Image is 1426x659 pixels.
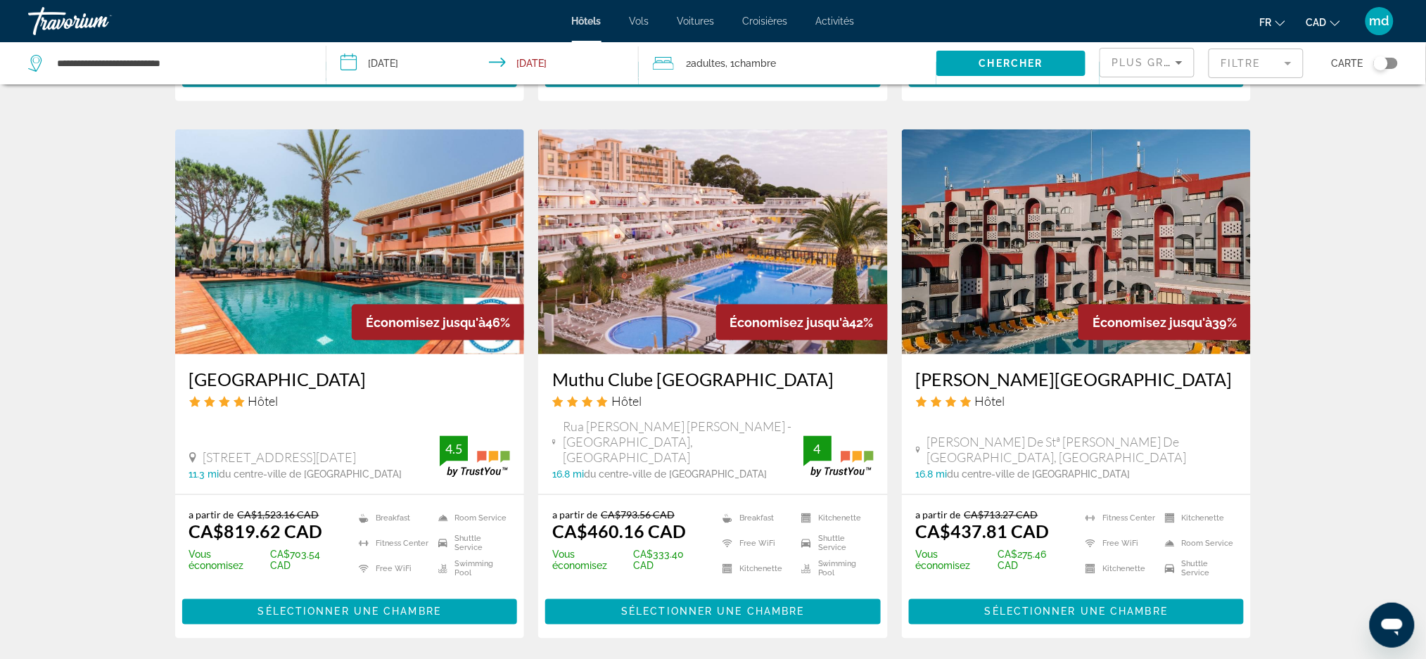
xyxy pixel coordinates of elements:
p: CA$275.46 CAD [916,549,1068,572]
button: Sélectionner une chambre [182,599,518,625]
p: CA$333.40 CAD [552,549,705,572]
li: Shuttle Service [794,535,873,553]
p: CA$703.54 CAD [189,549,341,572]
span: Sélectionner une chambre [258,606,441,618]
span: du centre-ville de [GEOGRAPHIC_DATA] [584,469,767,480]
li: Kitchenette [1078,560,1158,578]
li: Swimming Pool [431,560,511,578]
li: Breakfast [715,509,794,527]
span: md [1370,14,1389,28]
span: Chambre [735,58,777,69]
span: a partir de [189,509,234,521]
a: Sélectionner une chambre [182,602,518,618]
li: Room Service [1158,535,1237,553]
img: trustyou-badge.svg [440,436,510,478]
button: Change currency [1306,12,1340,32]
img: Hotel image [175,129,525,354]
span: du centre-ville de [GEOGRAPHIC_DATA] [948,469,1131,480]
a: Voitures [677,15,715,27]
iframe: Bouton de lancement de la fenêtre de messagerie [1370,603,1415,648]
span: a partir de [916,509,961,521]
span: Chercher [979,58,1043,69]
button: Sélectionner une chambre [182,62,518,87]
button: Toggle map [1363,57,1398,70]
span: a partir de [552,509,597,521]
button: Change language [1260,12,1285,32]
span: 11.3 mi [189,469,219,480]
div: 4 star Hotel [189,393,511,409]
div: 46% [352,305,524,340]
img: trustyou-badge.svg [803,436,874,478]
span: 16.8 mi [552,469,584,480]
del: CA$793.56 CAD [601,509,675,521]
span: Économisez jusqu'à [366,315,485,330]
span: , 1 [726,53,777,73]
span: Hôtel [975,393,1005,409]
del: CA$1,523.16 CAD [238,509,319,521]
li: Shuttle Service [431,535,511,553]
span: 16.8 mi [916,469,948,480]
a: Croisières [743,15,788,27]
li: Free WiFi [715,535,794,553]
li: Fitness Center [352,535,431,553]
a: Vols [630,15,649,27]
button: Filter [1209,48,1304,79]
span: Rua [PERSON_NAME] [PERSON_NAME] - [GEOGRAPHIC_DATA], [GEOGRAPHIC_DATA] [563,419,803,466]
del: CA$713.27 CAD [965,509,1038,521]
span: CAD [1306,17,1327,28]
button: User Menu [1361,6,1398,36]
span: Vous économisez [552,549,630,572]
li: Fitness Center [1078,509,1158,527]
span: 2 [687,53,726,73]
span: Hôtel [248,393,279,409]
span: Vous économisez [916,549,995,572]
li: Kitchenette [1158,509,1237,527]
a: Muthu Clube [GEOGRAPHIC_DATA] [552,369,874,390]
span: Sélectionner une chambre [985,606,1168,618]
li: Kitchenette [715,560,794,578]
li: Free WiFi [352,560,431,578]
button: Sélectionner une chambre [909,599,1244,625]
li: Kitchenette [794,509,873,527]
ins: CA$437.81 CAD [916,521,1050,542]
img: Hotel image [538,129,888,354]
span: Carte [1332,53,1363,73]
li: Swimming Pool [794,560,873,578]
a: Sélectionner une chambre [545,602,881,618]
li: Shuttle Service [1158,560,1237,578]
li: Room Service [431,509,511,527]
div: 4 star Hotel [552,393,874,409]
a: Hôtels [572,15,601,27]
span: Économisez jusqu'à [1093,315,1212,330]
mat-select: Sort by [1112,54,1183,71]
ins: CA$819.62 CAD [189,521,323,542]
button: Sélectionner une chambre [545,599,881,625]
span: Vous économisez [189,549,267,572]
div: 42% [716,305,888,340]
button: Travelers: 2 adults, 0 children [639,42,937,84]
img: Hotel image [902,129,1252,354]
span: du centre-ville de [GEOGRAPHIC_DATA] [219,469,402,480]
button: Sélectionner une chambre [909,62,1244,87]
span: fr [1260,17,1272,28]
span: Hôtel [611,393,642,409]
a: Travorium [28,3,169,39]
span: Plus grandes économies [1112,57,1280,68]
a: [PERSON_NAME][GEOGRAPHIC_DATA] [916,369,1237,390]
ins: CA$460.16 CAD [552,521,686,542]
a: [GEOGRAPHIC_DATA] [189,369,511,390]
div: 4.5 [440,441,468,458]
span: Sélectionner une chambre [621,606,804,618]
a: Activités [816,15,855,27]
